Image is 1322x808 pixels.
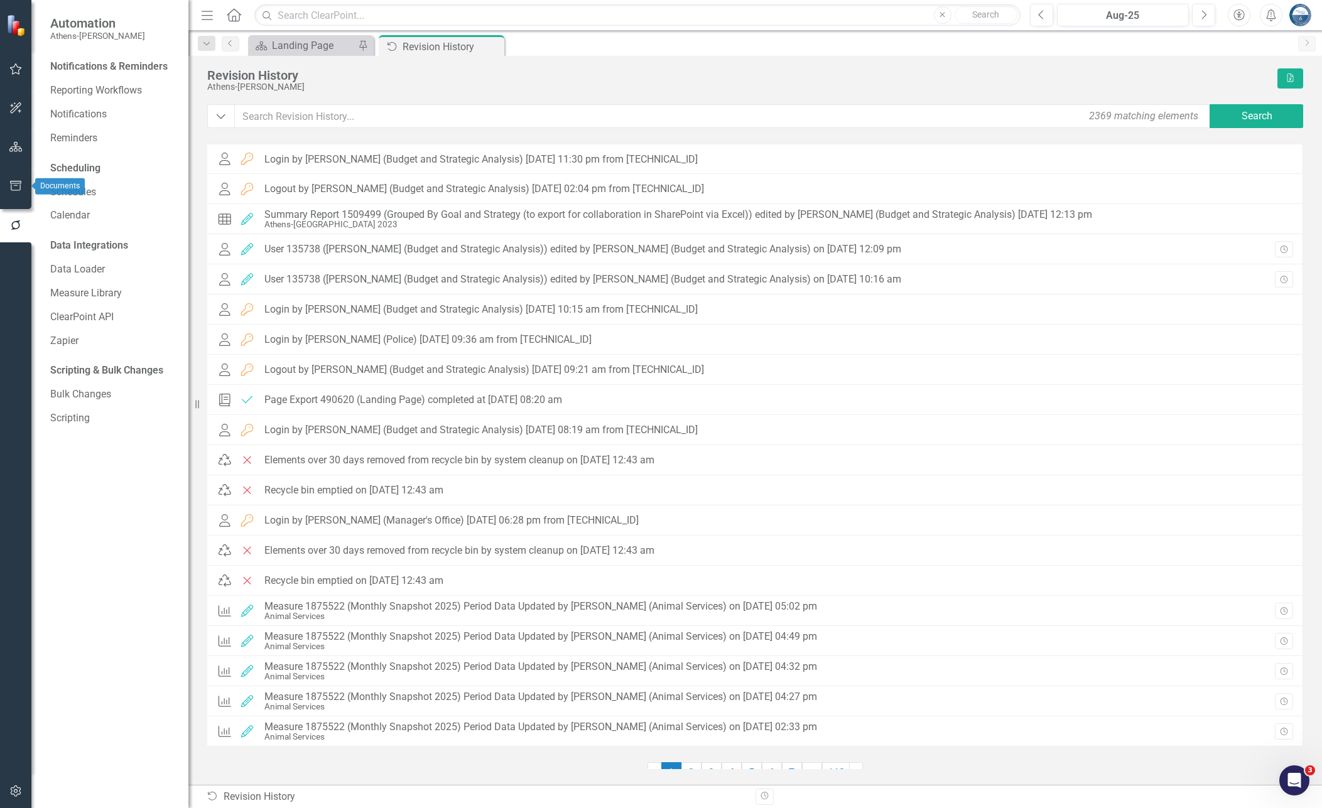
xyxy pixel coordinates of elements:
a: Reminders [50,131,176,146]
a: 4 [722,762,742,784]
a: 6 [762,762,782,784]
div: Summary Report 1509499 (Grouped By Goal and Strategy (to export for collaboration in SharePoint v... [264,209,1092,220]
button: Search [1210,104,1304,128]
div: Measure 1875522 (Monthly Snapshot 2025) Period Data Updated by [PERSON_NAME] (Animal Services) on... [264,631,817,642]
div: Revision History [403,39,501,55]
div: Measure 1875522 (Monthly Snapshot 2025) Period Data Updated by [PERSON_NAME] (Animal Services) on... [264,721,817,733]
div: Measure 1875522 (Monthly Snapshot 2025) Period Data Updated by [PERSON_NAME] (Animal Services) on... [264,661,817,672]
a: Data Loader [50,262,176,277]
a: Bulk Changes [50,387,176,402]
a: 3 [702,762,722,784]
span: Automation [50,16,145,31]
div: Aug-25 [1061,8,1185,23]
div: Elements over 30 days removed from recycle bin by system cleanup on [DATE] 12:43 am [264,455,654,466]
div: Landing Page [272,38,355,53]
div: Logout by [PERSON_NAME] (Budget and Strategic Analysis) [DATE] 02:04 pm from [TECHNICAL_ID] [264,183,704,195]
div: Logout by [PERSON_NAME] (Budget and Strategic Analysis) [DATE] 09:21 am from [TECHNICAL_ID] [264,364,704,375]
div: 2369 matching elements [1086,106,1201,127]
div: Notifications & Reminders [50,60,168,74]
div: Animal Services [264,611,817,621]
div: Scripting & Bulk Changes [50,364,163,378]
a: Schedules [50,185,176,200]
a: Calendar [50,208,176,223]
div: Athens-[PERSON_NAME] [207,82,1271,92]
span: Search [972,9,999,19]
div: Elements over 30 days removed from recycle bin by system cleanup on [DATE] 12:43 am [264,545,654,556]
div: Revision History [207,68,1271,82]
a: 2 [681,762,702,784]
span: › [855,767,858,778]
div: User 135738 ([PERSON_NAME] (Budget and Strategic Analysis)) edited by [PERSON_NAME] (Budget and S... [264,244,901,255]
a: 7 [782,762,802,784]
div: Animal Services [264,732,817,741]
a: Reporting Workflows [50,83,176,98]
div: Measure 1875522 (Monthly Snapshot 2025) Period Data Updated by [PERSON_NAME] (Animal Services) on... [264,601,817,612]
div: Data Integrations [50,239,128,253]
a: 5 [742,762,762,784]
div: Animal Services [264,702,817,711]
div: Animal Services [264,672,817,681]
div: Measure 1875522 (Monthly Snapshot 2025) Period Data Updated by [PERSON_NAME] (Animal Services) on... [264,691,817,703]
div: Athens-[GEOGRAPHIC_DATA] 2023 [264,220,1092,229]
a: ClearPoint API [50,310,176,325]
span: 1 [661,762,681,784]
div: Login by [PERSON_NAME] (Budget and Strategic Analysis) [DATE] 08:19 am from [TECHNICAL_ID] [264,424,698,436]
button: Search [955,6,1017,24]
div: Login by [PERSON_NAME] (Manager's Office) [DATE] 06:28 pm from [TECHNICAL_ID] [264,515,639,526]
div: Login by [PERSON_NAME] (Police) [DATE] 09:36 am from [TECHNICAL_ID] [264,334,592,345]
span: 3 [1305,765,1315,775]
div: Login by [PERSON_NAME] (Budget and Strategic Analysis) [DATE] 10:15 am from [TECHNICAL_ID] [264,304,698,315]
input: Search ClearPoint... [254,4,1020,26]
span: ‹ [653,767,656,778]
a: Notifications [50,107,176,122]
a: Zapier [50,334,176,348]
iframe: Intercom live chat [1279,765,1309,795]
a: Measure Library [50,286,176,301]
div: Recycle bin emptied on [DATE] 12:43 am [264,575,443,586]
img: ClearPoint Strategy [6,14,28,36]
div: Scheduling [50,161,100,176]
div: Page Export 490620 (Landing Page) completed at [DATE] 08:20 am [264,394,562,406]
div: Animal Services [264,642,817,651]
a: Scripting [50,411,176,426]
img: Andy Minish [1289,4,1311,26]
a: 119 [822,762,850,784]
div: User 135738 ([PERSON_NAME] (Budget and Strategic Analysis)) edited by [PERSON_NAME] (Budget and S... [264,274,901,285]
small: Athens-[PERSON_NAME] [50,31,145,41]
div: Login by [PERSON_NAME] (Budget and Strategic Analysis) [DATE] 11:30 pm from [TECHNICAL_ID] [264,154,698,165]
div: Documents [35,178,85,195]
div: Recycle bin emptied on [DATE] 12:43 am [264,485,443,496]
button: Aug-25 [1057,4,1189,26]
div: Revision History [206,790,746,804]
input: Search Revision History... [234,104,1211,128]
a: Landing Page [251,38,355,53]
